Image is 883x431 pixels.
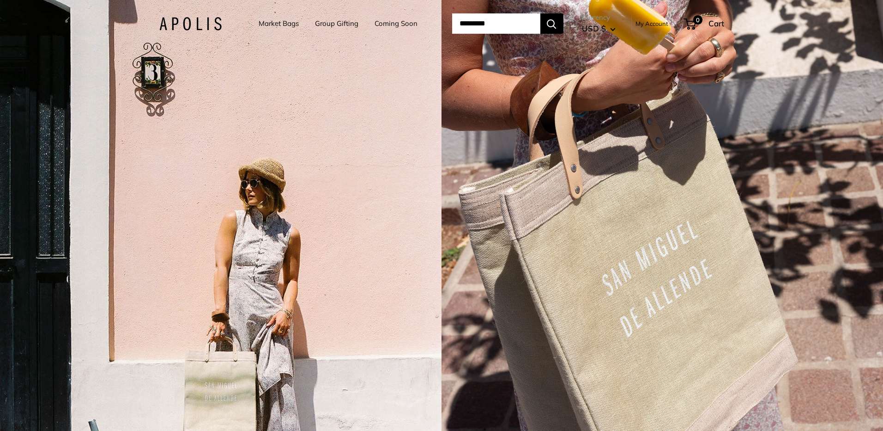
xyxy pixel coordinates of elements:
a: 0 Cart [684,16,724,31]
img: Apolis [159,17,222,31]
a: Market Bags [259,17,299,30]
a: Coming Soon [375,17,417,30]
span: Cart [708,18,724,28]
input: Search... [452,13,540,34]
a: My Account [635,18,668,29]
button: Search [540,13,563,34]
span: USD $ [582,24,606,33]
span: Currency [582,11,616,24]
button: USD $ [582,21,616,36]
a: Group Gifting [315,17,358,30]
span: 0 [693,15,702,25]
